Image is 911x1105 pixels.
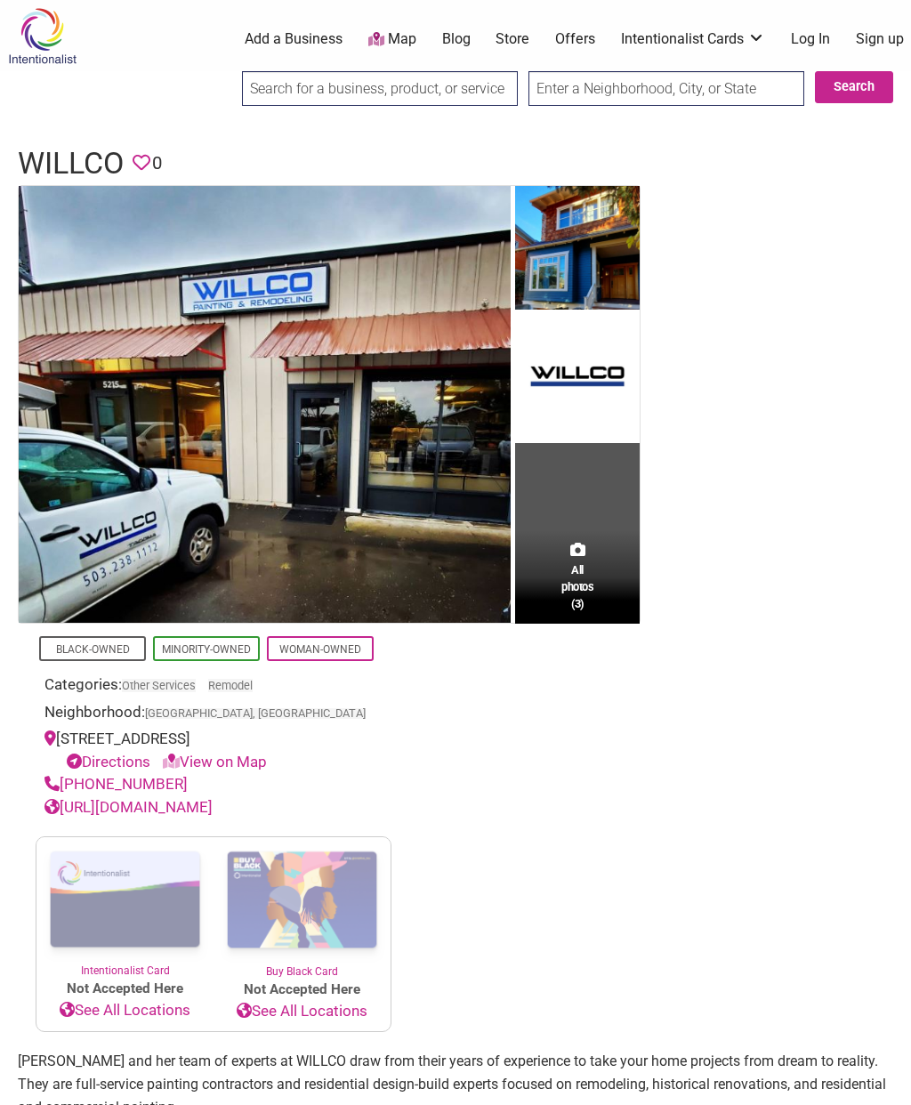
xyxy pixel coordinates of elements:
[162,643,251,656] a: Minority-Owned
[36,979,214,999] span: Not Accepted Here
[36,837,214,963] img: Intentionalist Card
[242,71,518,106] input: Search for a business, product, or service
[442,29,471,49] a: Blog
[36,999,214,1022] a: See All Locations
[856,29,904,49] a: Sign up
[214,837,391,980] a: Buy Black Card
[279,643,361,656] a: Woman-Owned
[145,708,366,720] span: [GEOGRAPHIC_DATA], [GEOGRAPHIC_DATA]
[791,29,830,49] a: Log In
[515,186,640,315] img: WILLCO
[555,29,595,49] a: Offers
[214,980,391,1000] span: Not Accepted Here
[245,29,343,49] a: Add a Business
[368,29,416,50] a: Map
[515,314,640,443] img: WILLCO
[496,29,529,49] a: Store
[44,673,383,701] div: Categories:
[561,561,593,612] span: All photos (3)
[44,728,383,773] div: [STREET_ADDRESS]
[815,71,893,103] button: Search
[214,1000,391,1023] a: See All Locations
[528,71,804,106] input: Enter a Neighborhood, City, or State
[122,679,196,692] a: Other Services
[152,149,162,177] span: 0
[44,701,383,729] div: Neighborhood:
[208,679,253,692] a: Remodel
[67,753,150,770] a: Directions
[56,643,130,656] a: Black-Owned
[18,142,124,185] h1: WILLCO
[19,186,511,623] img: WILLCO
[214,837,391,964] img: Buy Black Card
[44,798,213,816] a: [URL][DOMAIN_NAME]
[621,29,765,49] a: Intentionalist Cards
[36,837,214,979] a: Intentionalist Card
[163,753,267,770] a: View on Map
[44,775,188,793] a: [PHONE_NUMBER]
